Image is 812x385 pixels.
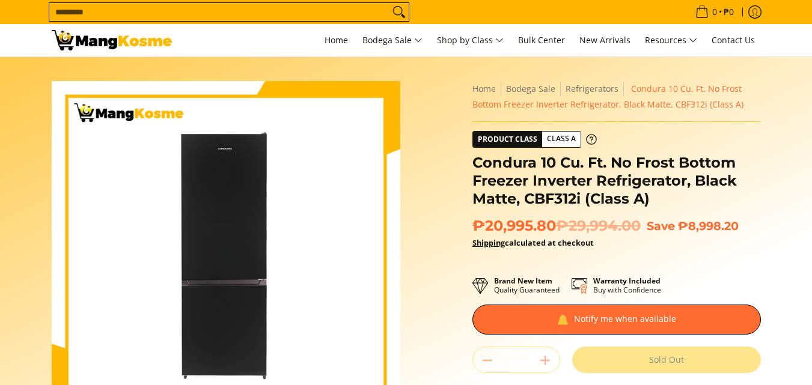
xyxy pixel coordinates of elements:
span: Product Class [473,132,542,147]
span: Bodega Sale [362,33,423,48]
span: • [692,5,737,19]
span: Bulk Center [518,34,565,46]
p: Buy with Confidence [593,276,661,294]
a: New Arrivals [573,24,636,56]
a: Bodega Sale [356,24,429,56]
span: Home [325,34,348,46]
p: Quality Guaranteed [494,276,560,294]
a: Home [472,83,496,94]
a: Resources [639,24,703,56]
a: Shipping [472,237,505,248]
span: Save [647,219,675,233]
span: ₱0 [722,8,736,16]
a: Contact Us [706,24,761,56]
del: ₱29,994.00 [556,217,641,235]
nav: Main Menu [184,24,761,56]
a: Home [319,24,354,56]
a: Bulk Center [512,24,571,56]
span: Resources [645,33,697,48]
span: Contact Us [712,34,755,46]
a: Bodega Sale [506,83,555,94]
strong: Brand New Item [494,276,552,286]
strong: calculated at checkout [472,237,594,248]
a: Product Class Class A [472,131,597,148]
h1: Condura 10 Cu. Ft. No Frost Bottom Freezer Inverter Refrigerator, Black Matte, CBF312i (Class A) [472,154,761,208]
img: Condura No Frost Bottom Freezer Inverter Ref (Class A) l Mang Kosme [52,30,172,50]
span: Shop by Class [437,33,504,48]
span: ₱8,998.20 [678,219,739,233]
span: 0 [710,8,719,16]
a: Refrigerators [566,83,618,94]
span: ₱20,995.80 [472,217,641,235]
button: Search [389,3,409,21]
span: Class A [542,132,581,147]
span: New Arrivals [579,34,630,46]
a: Shop by Class [431,24,510,56]
nav: Breadcrumbs [472,81,761,112]
strong: Warranty Included [593,276,661,286]
span: Condura 10 Cu. Ft. No Frost Bottom Freezer Inverter Refrigerator, Black Matte, CBF312i (Class A) [472,83,743,110]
